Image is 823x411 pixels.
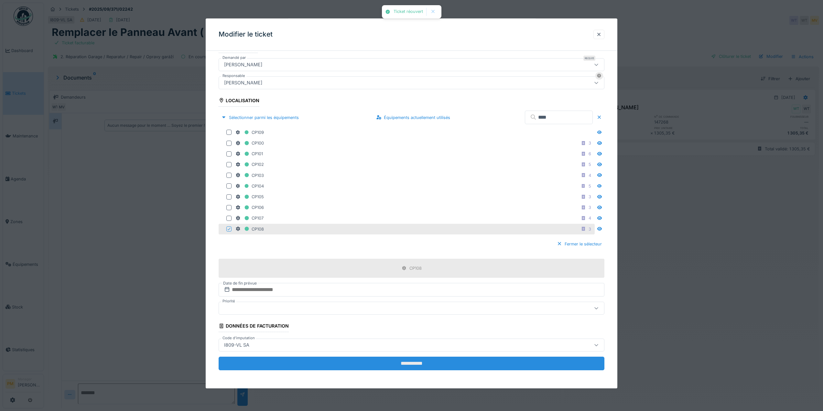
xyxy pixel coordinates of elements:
div: Localisation [219,96,259,107]
label: Priorité [221,298,236,304]
div: 6 [589,151,591,157]
div: CP107 [235,214,264,222]
div: CP104 [235,182,264,190]
div: 3 [589,226,591,232]
div: I809-VL SA [222,341,252,349]
div: Équipements actuellement utilisés [374,113,453,122]
div: Fermer le sélecteur [554,240,604,248]
div: Sélectionner parmi les équipements [219,113,301,122]
div: Requis [583,56,595,61]
label: Code d'imputation [221,335,256,341]
div: Ticket réouvert [394,9,423,15]
div: Utilisateurs [219,42,258,53]
div: CP105 [235,193,264,201]
div: 3 [589,204,591,211]
div: CP100 [235,139,264,147]
div: CP109 [235,128,264,136]
div: 3 [589,194,591,200]
label: Demandé par [221,55,247,60]
div: CP101 [235,150,263,158]
div: CP108 [409,265,422,271]
div: 4 [589,215,591,222]
label: Date de fin prévue [222,280,257,287]
label: Responsable [221,73,246,79]
div: 5 [589,162,591,168]
div: [PERSON_NAME] [222,61,265,68]
div: CP108 [235,225,264,233]
div: CP103 [235,171,264,179]
h3: Modifier le ticket [219,30,273,38]
div: 5 [589,183,591,189]
div: 3 [589,140,591,146]
div: Données de facturation [219,321,289,332]
div: CP102 [235,161,264,169]
div: [PERSON_NAME] [222,79,265,86]
div: CP106 [235,203,264,211]
div: 4 [589,172,591,178]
